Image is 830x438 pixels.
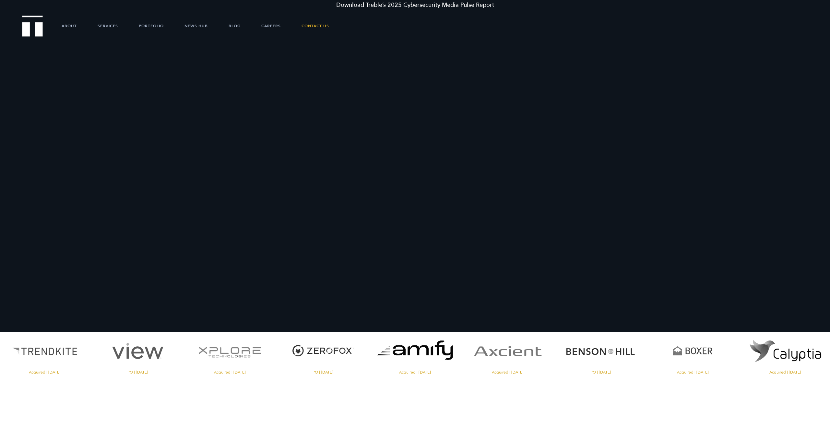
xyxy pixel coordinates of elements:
[555,332,645,370] img: Benson Hill logo
[370,370,460,374] span: Acquired | [DATE]
[278,332,367,370] img: ZeroFox logo
[98,16,118,36] a: Services
[93,370,182,374] span: IPO | [DATE]
[648,332,738,374] a: Visit the Boxer website
[22,16,43,36] img: Treble logo
[93,332,182,370] img: View logo
[185,332,275,370] img: XPlore logo
[93,332,182,374] a: Visit the View website
[648,332,738,370] img: Boxer logo
[463,332,552,374] a: Visit the Axcient website
[185,370,275,374] span: Acquired | [DATE]
[278,370,367,374] span: IPO | [DATE]
[229,16,241,36] a: Blog
[62,16,77,36] a: About
[261,16,281,36] a: Careers
[648,370,738,374] span: Acquired | [DATE]
[139,16,164,36] a: Portfolio
[555,332,645,374] a: Visit the Benson Hill website
[463,332,552,370] img: Axcient logo
[184,16,208,36] a: News Hub
[370,332,460,374] a: Visit the website
[741,370,830,374] span: Acquired | [DATE]
[463,370,552,374] span: Acquired | [DATE]
[555,370,645,374] span: IPO | [DATE]
[302,16,329,36] a: Contact Us
[741,332,830,374] a: Visit the website
[185,332,275,374] a: Visit the XPlore website
[278,332,367,374] a: Visit the ZeroFox website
